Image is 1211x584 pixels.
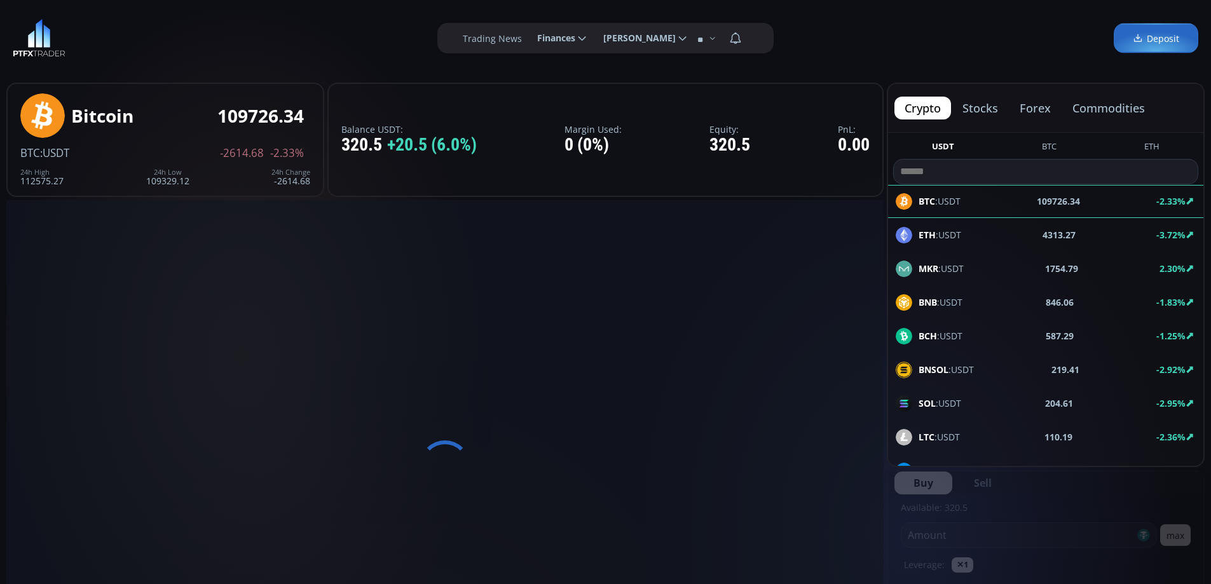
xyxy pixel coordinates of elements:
b: -2.99% [1156,465,1186,477]
div: 0.00 [838,135,870,155]
b: -2.92% [1156,363,1186,376]
div: 24h High [20,168,64,176]
b: 219.41 [1051,363,1079,376]
label: Margin Used: [564,125,622,134]
label: Trading News [463,32,522,45]
b: LTC [919,431,934,443]
div: 320.5 [709,135,750,155]
div: 112575.27 [20,168,64,186]
b: 846.06 [1046,295,1074,309]
a: Deposit [1114,24,1198,53]
b: MKR [919,262,938,275]
span: :USDT [919,262,964,275]
span: :USDT [919,228,961,241]
div: 109329.12 [146,168,189,186]
span: +20.5 (6.0%) [387,135,477,155]
b: BCH [919,330,937,342]
b: -2.36% [1156,431,1186,443]
div: 24h Change [271,168,310,176]
b: 23.33 [1051,464,1074,477]
span: Finances [528,25,575,51]
button: ETH [1139,140,1165,156]
b: 1754.79 [1045,262,1078,275]
img: LOGO [13,19,65,57]
label: Balance USDT: [341,125,477,134]
span: -2614.68 [220,147,264,159]
b: 4313.27 [1043,228,1076,241]
div: -2614.68 [271,168,310,186]
div: 0 (0%) [564,135,622,155]
span: :USDT [919,430,960,444]
label: PnL: [838,125,870,134]
b: BNSOL [919,363,948,376]
b: 587.29 [1046,329,1074,343]
button: forex [1009,97,1061,119]
b: 110.19 [1044,430,1072,444]
span: :USDT [40,146,69,160]
b: 204.61 [1045,397,1073,410]
span: :USDT [919,295,962,309]
button: USDT [927,140,959,156]
b: -3.72% [1156,229,1186,241]
button: commodities [1062,97,1155,119]
div: Bitcoin [71,106,133,126]
span: :USDT [919,329,962,343]
b: ETH [919,229,936,241]
button: stocks [952,97,1008,119]
b: BNB [919,296,937,308]
b: SOL [919,397,936,409]
b: 2.30% [1160,262,1186,275]
span: :USDT [919,363,974,376]
div: 24h Low [146,168,189,176]
b: -2.95% [1156,397,1186,409]
b: -1.25% [1156,330,1186,342]
div: 320.5 [341,135,477,155]
div: 109726.34 [217,106,304,126]
button: crypto [894,97,951,119]
span: :USDT [919,397,961,410]
b: DASH [919,465,943,477]
span: Deposit [1133,32,1179,45]
span: -2.33% [270,147,304,159]
b: -1.83% [1156,296,1186,308]
span: BTC [20,146,40,160]
span: [PERSON_NAME] [594,25,676,51]
span: :USDT [919,464,969,477]
button: BTC [1037,140,1062,156]
label: Equity: [709,125,750,134]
